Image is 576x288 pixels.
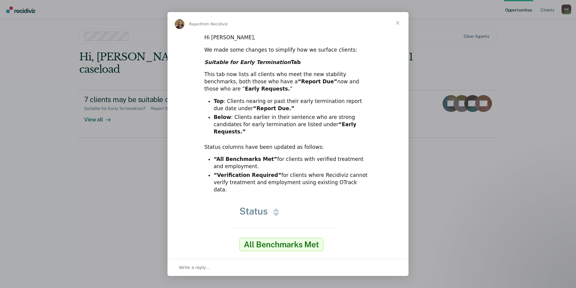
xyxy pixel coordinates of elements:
[214,114,372,136] li: : Clients earlier in their sentence who are strong candidates for early termination are listed under
[214,156,372,170] li: for clients with verified treatment and employment.
[214,98,372,112] li: : Clients nearing or past their early termination report due date under
[253,105,294,111] b: “Report Due.”
[204,34,372,41] div: Hi [PERSON_NAME],
[200,22,228,26] span: from Recidiviz
[298,78,337,85] b: “Report Due”
[204,59,291,65] i: Suitable for Early Termination
[214,172,372,194] li: for clients where Recidiviz cannot verify treatment and employment using existing OTrack data.
[214,98,224,104] b: Top
[204,71,372,92] div: This tab now lists all clients who meet the new stability benchmarks, both those who have a now a...
[245,86,290,92] b: Early Requests.
[214,114,231,120] b: Below
[167,259,409,276] div: Open conversation and reply
[387,12,409,34] span: Close
[175,19,184,29] img: Profile image for Rajan
[189,22,200,26] span: Rajan
[214,121,356,135] b: “Early Requests.”
[214,156,277,162] b: “All Benchmarks Met”
[179,264,210,271] span: Write a reply…
[204,144,372,151] div: Status columns have been updated as follows:
[214,172,281,178] b: “Verification Required”
[204,59,301,65] b: Tab
[204,46,372,54] div: We made some changes to simplify how we surface clients:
